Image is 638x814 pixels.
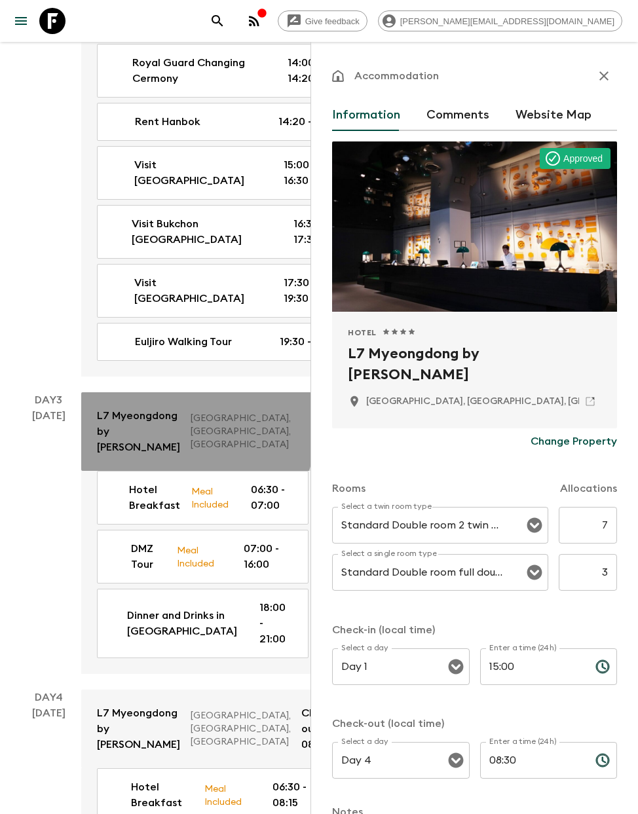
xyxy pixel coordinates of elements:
p: 14:00 - 14:20 [288,55,340,86]
p: Dinner and Drinks in [GEOGRAPHIC_DATA] [127,608,238,639]
p: Rooms [332,481,366,496]
p: 19:30 - 21:00 [280,334,340,350]
p: Accommodation [354,68,439,84]
p: Day 4 [16,690,81,705]
a: Euljiro Walking Tour19:30 - 21:00 [97,323,356,361]
p: 16:30 - 17:30 [293,216,340,248]
span: [PERSON_NAME][EMAIL_ADDRESS][DOMAIN_NAME] [393,16,622,26]
label: Select a single room type [341,548,437,559]
p: Rent Hanbok [135,114,200,130]
button: menu [8,8,34,34]
p: 17:30 - 19:30 [284,275,340,306]
a: Hotel BreakfastMeal Included06:30 - 07:00 [97,471,309,525]
p: Approved [563,152,603,165]
p: 06:30 - 07:00 [251,482,292,513]
label: Select a twin room type [341,501,432,512]
p: Change Property [531,434,617,449]
button: Open [447,751,465,769]
p: Meal Included [204,781,252,809]
p: 14:20 - 15:00 [278,114,340,130]
p: Hotel Breakfast [131,779,194,811]
p: 07:00 - 16:00 [244,541,292,572]
input: hh:mm [480,648,585,685]
button: Open [525,563,544,582]
p: L7 Myeongdong by [PERSON_NAME] [97,705,180,752]
p: Check-out - 08:30 [301,705,337,752]
div: [PERSON_NAME][EMAIL_ADDRESS][DOMAIN_NAME] [378,10,622,31]
p: Allocations [560,481,617,496]
button: search adventures [204,8,231,34]
button: Open [525,516,544,534]
label: Enter a time (24h) [489,736,557,747]
p: Check-out (local time) [332,716,617,731]
p: 15:00 - 16:30 [284,157,340,189]
p: DMZ Tour [131,541,166,572]
button: Choose time, selected time is 3:00 PM [590,654,616,680]
button: Change Property [531,428,617,454]
p: [GEOGRAPHIC_DATA], [GEOGRAPHIC_DATA], [GEOGRAPHIC_DATA] [191,412,298,451]
p: Visit [GEOGRAPHIC_DATA] [134,275,263,306]
p: 06:30 - 08:15 [272,779,320,811]
p: Hotel Breakfast [129,482,181,513]
label: Select a day [341,642,388,654]
p: Visit Bukchon [GEOGRAPHIC_DATA] [132,216,272,248]
input: hh:mm [480,742,585,779]
label: Select a day [341,736,388,747]
a: Give feedback [278,10,367,31]
h2: L7 Myeongdong by [PERSON_NAME] [348,343,601,385]
p: Day 3 [16,392,81,408]
a: Royal Guard Changing Cermony14:00 - 14:20 [97,44,356,98]
p: L7 Myeongdong by [PERSON_NAME] [97,408,180,455]
a: DMZ TourMeal Included07:00 - 16:00 [97,530,309,583]
p: Euljiro Walking Tour [135,334,232,350]
a: Visit [GEOGRAPHIC_DATA]17:30 - 19:30 [97,264,356,318]
p: Visit [GEOGRAPHIC_DATA] [134,157,263,189]
button: Comments [426,100,489,131]
p: Meal Included [177,543,223,570]
p: Royal Guard Changing Cermony [132,55,267,86]
p: [GEOGRAPHIC_DATA], [GEOGRAPHIC_DATA], [GEOGRAPHIC_DATA] [191,709,291,749]
button: Open [447,657,465,676]
a: Visit Bukchon [GEOGRAPHIC_DATA]16:30 - 17:30 [97,205,356,259]
span: Give feedback [298,16,367,26]
button: Choose time, selected time is 8:30 AM [590,747,616,773]
div: Photo of L7 Myeongdong by LOTTE [332,141,617,312]
a: L7 Myeongdong by [PERSON_NAME][GEOGRAPHIC_DATA], [GEOGRAPHIC_DATA], [GEOGRAPHIC_DATA]Check-out - ... [81,690,352,768]
button: Website Map [516,100,591,131]
a: L7 Myeongdong by [PERSON_NAME][GEOGRAPHIC_DATA], [GEOGRAPHIC_DATA], [GEOGRAPHIC_DATA] [81,392,324,471]
span: Hotel [348,327,377,338]
div: [DATE] [32,408,66,674]
a: Rent Hanbok14:20 - 15:00 [97,103,356,141]
a: Visit [GEOGRAPHIC_DATA]15:00 - 16:30 [97,146,356,200]
a: Dinner and Drinks in [GEOGRAPHIC_DATA]18:00 - 21:00 [97,589,309,658]
p: 18:00 - 21:00 [259,600,292,647]
button: Information [332,100,400,131]
p: Meal Included [191,484,230,511]
p: Check-in (local time) [332,622,617,638]
label: Enter a time (24h) [489,642,557,654]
